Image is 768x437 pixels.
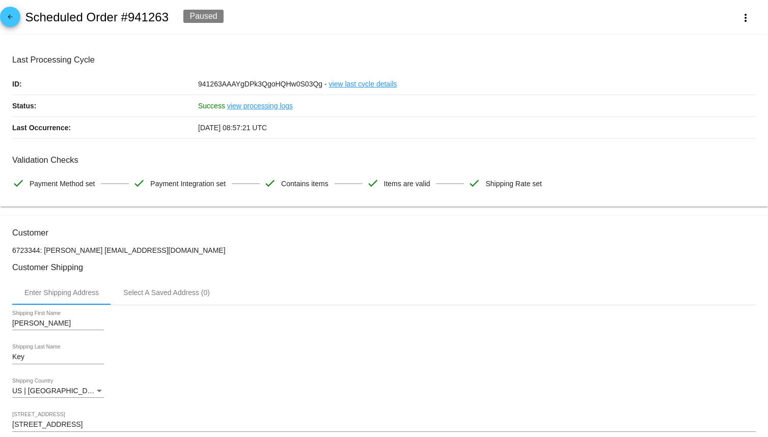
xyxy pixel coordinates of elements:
input: Shipping Last Name [12,353,104,361]
span: US | [GEOGRAPHIC_DATA] [12,387,102,395]
a: view last cycle details [329,73,397,95]
mat-icon: check [367,177,379,189]
div: Paused [183,10,223,23]
span: 941263AAAYgDPk3QgoHQHw0S03Qg - [198,80,327,88]
div: Select A Saved Address (0) [123,288,210,297]
span: [DATE] 08:57:21 UTC [198,124,267,132]
mat-icon: check [133,177,145,189]
input: Shipping Street 1 [12,421,756,429]
mat-select: Shipping Country [12,387,104,395]
mat-icon: check [12,177,24,189]
h3: Customer [12,228,756,238]
a: view processing logs [227,95,293,116]
span: Shipping Rate set [485,173,542,194]
p: Status: [12,95,198,116]
h2: Scheduled Order #941263 [25,10,169,24]
h3: Last Processing Cycle [12,55,756,65]
mat-icon: arrow_back [4,13,16,25]
input: Shipping First Name [12,319,104,328]
h3: Validation Checks [12,155,756,165]
span: Success [198,102,225,110]
mat-icon: more_vert [739,12,752,24]
span: Contains items [281,173,328,194]
p: ID: [12,73,198,95]
p: Last Occurrence: [12,117,198,138]
p: 6723344: [PERSON_NAME] [EMAIL_ADDRESS][DOMAIN_NAME] [12,246,756,254]
mat-icon: check [468,177,480,189]
span: Items are valid [384,173,430,194]
h3: Customer Shipping [12,263,756,272]
span: Payment Method set [30,173,95,194]
mat-icon: check [264,177,276,189]
span: Payment Integration set [150,173,226,194]
div: Enter Shipping Address [24,288,99,297]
